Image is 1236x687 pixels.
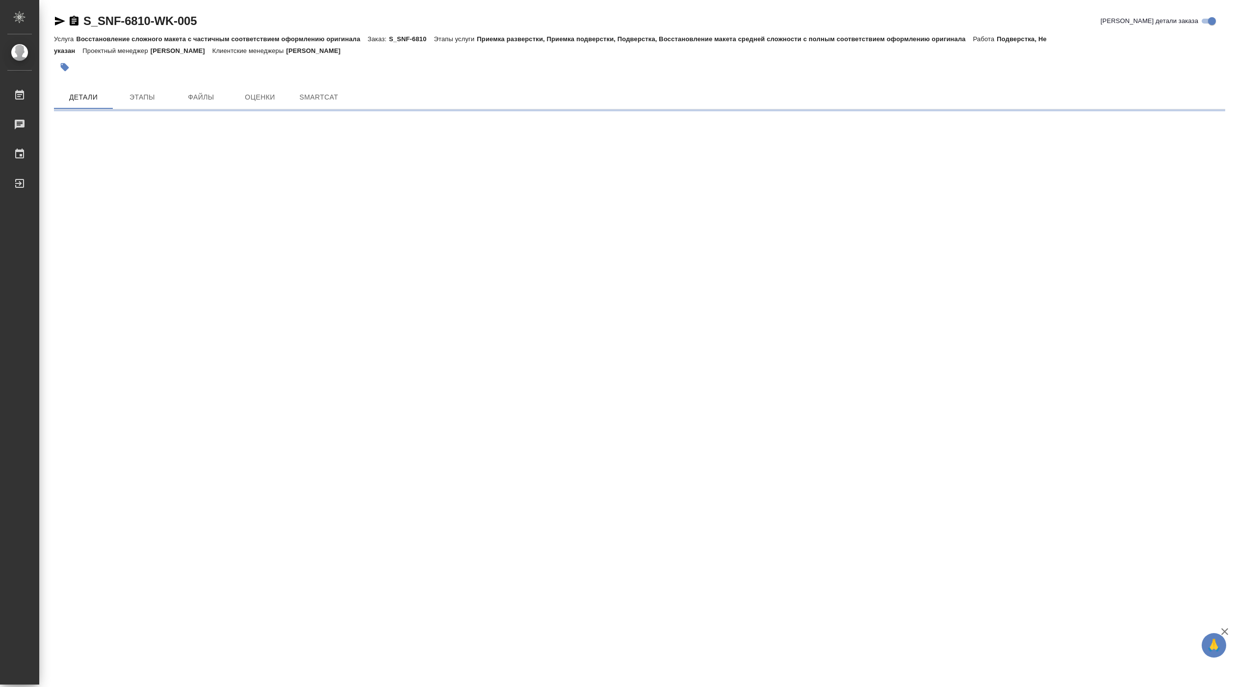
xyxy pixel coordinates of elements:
[1202,633,1226,658] button: 🙏
[434,35,477,43] p: Этапы услуги
[1206,635,1222,656] span: 🙏
[368,35,389,43] p: Заказ:
[60,91,107,103] span: Детали
[477,35,973,43] p: Приемка разверстки, Приемка подверстки, Подверстка, Восстановление макета средней сложности с пол...
[212,47,286,54] p: Клиентские менеджеры
[68,15,80,27] button: Скопировать ссылку
[54,56,76,78] button: Добавить тэг
[178,91,225,103] span: Файлы
[54,15,66,27] button: Скопировать ссылку для ЯМессенджера
[54,35,76,43] p: Услуга
[76,35,367,43] p: Восстановление сложного макета с частичным соответствием оформлению оригинала
[286,47,348,54] p: [PERSON_NAME]
[973,35,997,43] p: Работа
[295,91,342,103] span: SmartCat
[389,35,434,43] p: S_SNF-6810
[119,91,166,103] span: Этапы
[1101,16,1198,26] span: [PERSON_NAME] детали заказа
[236,91,283,103] span: Оценки
[151,47,212,54] p: [PERSON_NAME]
[82,47,150,54] p: Проектный менеджер
[83,14,197,27] a: S_SNF-6810-WK-005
